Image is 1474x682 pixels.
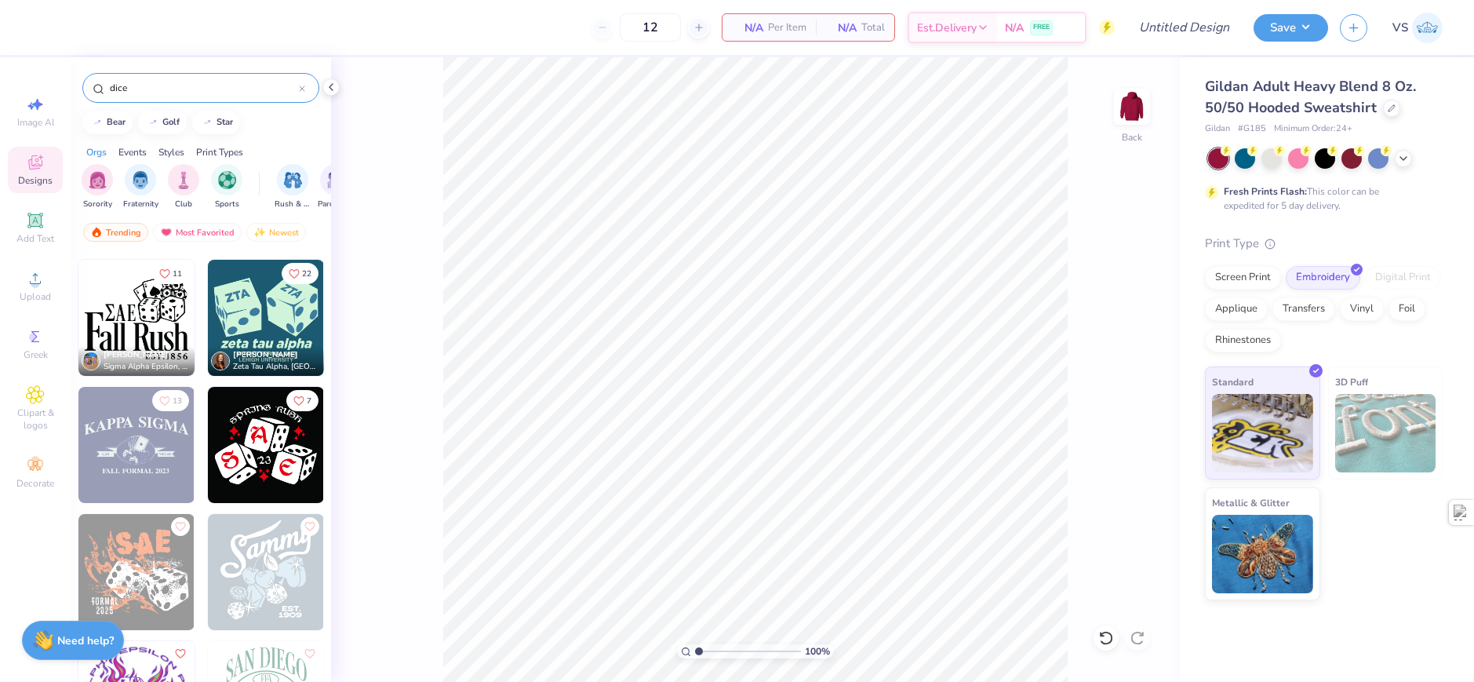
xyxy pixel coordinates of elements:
[57,633,114,648] strong: Need help?
[173,397,182,405] span: 13
[620,13,681,42] input: – –
[318,164,354,210] div: filter for Parent's Weekend
[147,118,159,127] img: trend_line.gif
[17,116,54,129] span: Image AI
[90,227,103,238] img: trending.gif
[1212,374,1254,390] span: Standard
[917,20,977,36] span: Est. Delivery
[192,111,240,134] button: star
[104,349,169,360] span: [PERSON_NAME]
[158,145,184,159] div: Styles
[282,263,318,284] button: Like
[1335,374,1368,390] span: 3D Puff
[284,171,302,189] img: Rush & Bid Image
[218,171,236,189] img: Sports Image
[201,118,213,127] img: trend_line.gif
[768,20,806,36] span: Per Item
[168,164,199,210] div: filter for Club
[275,199,311,210] span: Rush & Bid
[1122,130,1142,144] div: Back
[1205,297,1268,321] div: Applique
[233,361,318,373] span: Zeta Tau Alpha, [GEOGRAPHIC_DATA]
[825,20,857,36] span: N/A
[208,514,324,630] img: bf4fa933-a2ab-4b95-9319-9ed37a10638a
[1205,235,1443,253] div: Print Type
[196,145,243,159] div: Print Types
[82,111,133,134] button: bear
[1392,13,1443,43] a: VS
[171,517,190,536] button: Like
[1212,494,1290,511] span: Metallic & Glitter
[1238,122,1266,136] span: # G185
[107,118,126,126] div: bear
[327,171,345,189] img: Parent's Weekend Image
[1365,266,1441,290] div: Digital Print
[300,517,319,536] button: Like
[1286,266,1360,290] div: Embroidery
[82,164,113,210] button: filter button
[275,164,311,210] button: filter button
[123,199,158,210] span: Fraternity
[211,164,242,210] button: filter button
[175,199,192,210] span: Club
[78,514,195,630] img: 2306c1cb-d9cf-4eb5-87cb-052f4451f0cf
[82,352,100,370] img: Avatar
[153,223,242,242] div: Most Favorited
[194,514,310,630] img: 84135f6f-faca-4722-b620-1eb1d74c4f86
[168,164,199,210] button: filter button
[1254,14,1328,42] button: Save
[123,164,158,210] button: filter button
[108,80,299,96] input: Try "Alpha"
[211,164,242,210] div: filter for Sports
[82,164,113,210] div: filter for Sorority
[1274,122,1352,136] span: Minimum Order: 24 +
[861,20,885,36] span: Total
[104,361,188,373] span: Sigma Alpha Epsilon, [GEOGRAPHIC_DATA][US_STATE]
[1224,184,1417,213] div: This color can be expedited for 5 day delivery.
[24,348,48,361] span: Greek
[1212,515,1313,593] img: Metallic & Glitter
[132,171,149,189] img: Fraternity Image
[171,644,190,663] button: Like
[246,223,306,242] div: Newest
[1335,394,1436,472] img: 3D Puff
[1116,91,1148,122] img: Back
[123,164,158,210] div: filter for Fraternity
[78,387,195,503] img: 5e21cf3b-c201-4857-9753-f2b8f7670b32
[805,644,830,658] span: 100 %
[1388,297,1425,321] div: Foil
[86,145,107,159] div: Orgs
[1224,185,1307,198] strong: Fresh Prints Flash:
[1392,19,1408,37] span: VS
[89,171,107,189] img: Sorority Image
[173,270,182,278] span: 11
[20,290,51,303] span: Upload
[91,118,104,127] img: trend_line.gif
[732,20,763,36] span: N/A
[1205,329,1281,352] div: Rhinestones
[162,118,180,126] div: golf
[138,111,187,134] button: golf
[1205,122,1230,136] span: Gildan
[323,387,439,503] img: 00b5270f-a51c-45ed-a2ba-913360dd0008
[1033,22,1050,33] span: FREE
[118,145,147,159] div: Events
[83,199,112,210] span: Sorority
[215,199,239,210] span: Sports
[233,349,298,360] span: [PERSON_NAME]
[302,270,311,278] span: 22
[8,407,63,432] span: Clipart & logos
[211,352,230,370] img: Avatar
[1212,394,1313,472] img: Standard
[1205,266,1281,290] div: Screen Print
[275,164,311,210] div: filter for Rush & Bid
[78,260,195,376] img: 6e6d7cc1-33e8-4709-84a6-6b990078a8b2
[217,118,233,126] div: star
[318,199,354,210] span: Parent's Weekend
[1205,77,1416,117] span: Gildan Adult Heavy Blend 8 Oz. 50/50 Hooded Sweatshirt
[1340,297,1384,321] div: Vinyl
[1272,297,1335,321] div: Transfers
[300,644,319,663] button: Like
[286,390,318,411] button: Like
[208,260,324,376] img: 6600a339-274a-4bf3-b419-396a39782f3b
